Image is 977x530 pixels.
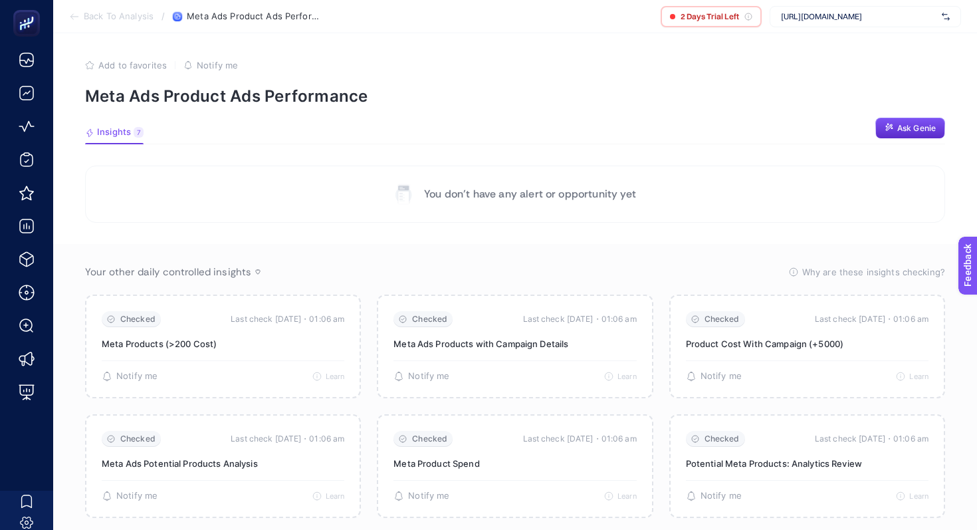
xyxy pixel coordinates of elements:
time: Last check [DATE]・01:06 am [523,313,637,326]
img: svg%3e [942,10,950,23]
span: Learn [326,372,345,381]
button: Learn [312,372,345,381]
span: / [162,11,165,21]
button: Notify me [102,491,158,501]
span: Checked [120,434,156,444]
time: Last check [DATE]・01:06 am [815,313,928,326]
span: Add to favorites [98,60,167,70]
p: Meta Ads Product Ads Performance [85,86,945,106]
span: Checked [412,315,447,325]
span: Notify me [408,371,449,382]
span: Notify me [701,491,742,501]
button: Ask Genie [875,118,945,139]
span: Insights [97,127,131,138]
button: Notify me [393,371,449,382]
time: Last check [DATE]・01:06 am [231,432,344,446]
button: Notify me [183,60,238,70]
button: Learn [604,491,637,501]
p: Product Cost With Campaign (+5000) [686,338,928,350]
span: Notify me [701,371,742,382]
span: 2 Days Trial Left [681,11,739,22]
span: Notify me [116,491,158,501]
p: Meta Ads Products with Campaign Details [393,338,636,350]
p: You don’t have any alert or opportunity yet [424,186,636,202]
span: Meta Ads Product Ads Performance [187,11,320,22]
button: Learn [604,372,637,381]
p: Meta Products (>200 Cost) [102,338,344,350]
span: Back To Analysis [84,11,154,22]
span: Learn [617,491,637,501]
div: 7 [134,127,144,138]
span: Notify me [408,491,449,501]
span: Your other daily controlled insights [85,265,251,279]
button: Add to favorites [85,60,167,70]
span: Notify me [116,371,158,382]
p: Potential Meta Products: Analytics Review [686,458,928,469]
span: [URL][DOMAIN_NAME] [781,11,936,22]
button: Notify me [686,371,742,382]
span: Learn [617,372,637,381]
time: Last check [DATE]・01:06 am [815,432,928,446]
span: Learn [909,372,928,381]
span: Checked [705,315,740,325]
time: Last check [DATE]・01:06 am [231,313,344,326]
span: Why are these insights checking? [802,265,945,279]
button: Learn [896,491,928,501]
button: Notify me [686,491,742,501]
button: Notify me [393,491,449,501]
span: Learn [326,491,345,501]
p: Meta Ads Potential Products Analysis [102,458,344,469]
span: Learn [909,491,928,501]
span: Ask Genie [897,123,936,134]
span: Checked [705,434,740,444]
span: Feedback [8,4,51,15]
button: Notify me [102,371,158,382]
span: Notify me [197,60,238,70]
span: Checked [412,434,447,444]
p: Meta Product Spend [393,458,636,469]
time: Last check [DATE]・01:06 am [523,432,637,446]
button: Learn [896,372,928,381]
button: Learn [312,491,345,501]
span: Checked [120,315,156,325]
